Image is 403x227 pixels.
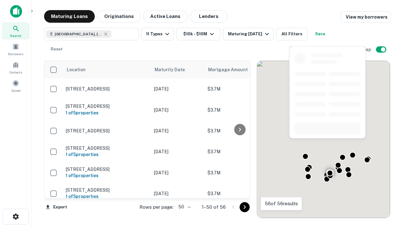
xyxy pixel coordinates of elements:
[10,5,22,18] img: capitalize-icon.png
[208,66,256,73] span: Mortgage Amount
[66,166,148,172] p: [STREET_ADDRESS]
[155,66,193,73] span: Maturity Date
[9,70,22,75] span: Contacts
[44,10,95,23] button: Maturing Loans
[66,66,86,73] span: Location
[154,85,201,92] p: [DATE]
[204,61,274,79] th: Mortgage Amount
[202,203,226,211] p: 1–50 of 56
[154,169,201,176] p: [DATE]
[66,193,148,200] h6: 1 of 5 properties
[228,30,271,38] div: Maturing [DATE]
[154,148,201,155] p: [DATE]
[154,107,201,113] p: [DATE]
[154,127,201,134] p: [DATE]
[265,200,298,207] p: 56 of 56 results
[2,22,30,39] a: Search
[223,28,274,40] button: Maturing [DATE]
[207,127,270,134] p: $3.7M
[47,43,67,55] button: Reset
[151,61,204,79] th: Maturity Date
[97,10,141,23] button: Originations
[11,88,20,93] span: Saved
[310,28,330,40] button: Save your search to get updates of matches that match your search criteria.
[66,109,148,116] h6: 1 of 5 properties
[66,151,148,158] h6: 1 of 5 properties
[66,103,148,109] p: [STREET_ADDRESS]
[207,190,270,197] p: $3.7M
[66,172,148,179] h6: 1 of 5 properties
[66,145,148,151] p: [STREET_ADDRESS]
[2,59,30,76] a: Contacts
[276,28,308,40] button: All Filters
[154,190,201,197] p: [DATE]
[139,203,173,211] p: Rows per page:
[240,202,250,212] button: Go to next page
[207,169,270,176] p: $3.7M
[257,61,390,218] div: 0 0
[372,156,403,187] iframe: Chat Widget
[2,77,30,94] a: Saved
[176,28,220,40] button: $10k - $10M
[63,61,151,79] th: Location
[44,202,69,212] button: Export
[66,187,148,193] p: [STREET_ADDRESS]
[66,128,148,134] p: [STREET_ADDRESS]
[8,51,23,56] span: Borrowers
[143,10,187,23] button: Active Loans
[141,28,174,40] button: 11 Types
[176,202,192,212] div: 50
[55,31,102,37] span: [GEOGRAPHIC_DATA], [GEOGRAPHIC_DATA]
[10,33,21,38] span: Search
[207,107,270,113] p: $3.7M
[341,11,390,23] a: View my borrowers
[66,86,148,92] p: [STREET_ADDRESS]
[207,85,270,92] p: $3.7M
[207,148,270,155] p: $3.7M
[2,41,30,58] a: Borrowers
[190,10,228,23] button: Lenders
